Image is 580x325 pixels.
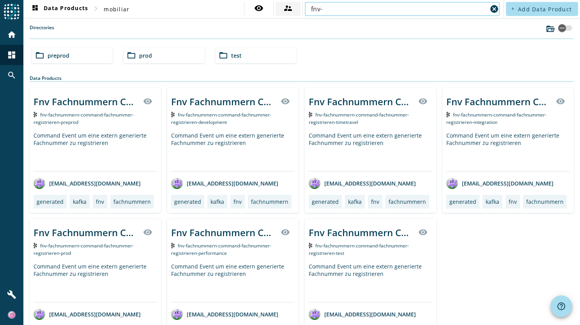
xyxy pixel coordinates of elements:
div: fnv [96,198,104,205]
mat-icon: visibility [418,228,428,237]
div: kafka [486,198,499,205]
input: Search (% or * for wildcards) [311,4,487,14]
img: avatar [34,308,45,320]
div: Command Event um eine extern generierte Fachnummer zu registrieren [309,263,432,302]
mat-icon: dashboard [7,50,16,60]
mat-icon: folder_open [35,51,44,60]
div: Command Event um eine extern generierte Fachnummer zu registrieren [171,132,295,171]
span: Kafka Topic: fnv-fachnummern-command-fachnummer-registrieren-timetravel [309,111,409,125]
span: preprod [48,52,69,59]
span: Kafka Topic: fnv-fachnummern-command-fachnummer-registrieren-preprod [34,111,134,125]
img: spoud-logo.svg [4,4,19,19]
mat-icon: search [7,71,16,80]
mat-icon: add [511,7,515,11]
mat-icon: visibility [281,97,290,106]
div: kafka [210,198,224,205]
div: Fnv Fachnummern Command Fachnummer registrieren [309,226,414,239]
span: Kafka Topic: fnv-fachnummern-command-fachnummer-registrieren-prod [34,242,134,256]
mat-icon: home [7,30,16,39]
img: avatar [309,177,320,189]
img: e963a35b2d4f2be2cd08818722ff34cc [8,311,16,319]
div: [EMAIL_ADDRESS][DOMAIN_NAME] [34,308,141,320]
div: fachnummern [526,198,564,205]
div: [EMAIL_ADDRESS][DOMAIN_NAME] [309,308,416,320]
img: Kafka Topic: fnv-fachnummern-command-fachnummer-registrieren-development [171,112,175,117]
div: generated [449,198,476,205]
div: fnv [371,198,379,205]
div: generated [174,198,201,205]
span: mobiliar [104,5,129,13]
span: prod [139,52,152,59]
mat-icon: visibility [281,228,290,237]
mat-icon: visibility [556,97,565,106]
label: Directories [30,24,54,39]
mat-icon: folder_open [219,51,228,60]
div: Fnv Fachnummern Command Fachnummer registrieren [446,95,551,108]
mat-icon: visibility [143,228,152,237]
mat-icon: visibility [254,4,263,13]
button: Data Products [27,2,91,16]
div: Data Products [30,75,574,82]
mat-icon: build [7,290,16,299]
div: Command Event um eine extern generierte Fachnummer zu registrieren [309,132,432,171]
div: fnv [233,198,242,205]
div: fachnummern [113,198,151,205]
div: kafka [73,198,87,205]
div: [EMAIL_ADDRESS][DOMAIN_NAME] [309,177,416,189]
mat-icon: visibility [143,97,152,106]
div: Command Event um eine extern generierte Fachnummer zu registrieren [171,263,295,302]
img: avatar [34,177,45,189]
div: Fnv Fachnummern Command Fachnummer registrieren [171,226,276,239]
div: Fnv Fachnummern Command Fachnummer registrieren [171,95,276,108]
div: kafka [348,198,362,205]
button: Add Data Product [506,2,578,16]
span: Data Products [30,4,88,14]
img: Kafka Topic: fnv-fachnummern-command-fachnummer-registrieren-test [309,243,312,248]
div: generated [312,198,339,205]
mat-icon: help_outline [557,302,566,311]
div: Fnv Fachnummern Command Fachnummer registrieren [34,95,138,108]
img: Kafka Topic: fnv-fachnummern-command-fachnummer-registrieren-timetravel [309,112,312,117]
span: Kafka Topic: fnv-fachnummern-command-fachnummer-registrieren-development [171,111,271,125]
img: avatar [309,308,320,320]
div: [EMAIL_ADDRESS][DOMAIN_NAME] [446,177,553,189]
img: avatar [171,177,183,189]
img: Kafka Topic: fnv-fachnummern-command-fachnummer-registrieren-performance [171,243,175,248]
div: Command Event um eine extern generierte Fachnummer zu registrieren [34,263,157,302]
mat-icon: folder_open [127,51,136,60]
mat-icon: visibility [418,97,428,106]
div: fachnummern [389,198,426,205]
img: Kafka Topic: fnv-fachnummern-command-fachnummer-registrieren-preprod [34,112,37,117]
div: fnv [509,198,517,205]
button: Clear [489,4,500,14]
mat-icon: supervisor_account [283,4,293,13]
div: Command Event um eine extern generierte Fachnummer zu registrieren [446,132,570,171]
div: [EMAIL_ADDRESS][DOMAIN_NAME] [171,177,278,189]
span: Kafka Topic: fnv-fachnummern-command-fachnummer-registrieren-test [309,242,409,256]
img: Kafka Topic: fnv-fachnummern-command-fachnummer-registrieren-integration [446,112,450,117]
div: [EMAIL_ADDRESS][DOMAIN_NAME] [171,308,278,320]
div: Fnv Fachnummern Command Fachnummer registrieren [34,226,138,239]
div: Command Event um eine extern generierte Fachnummer zu registrieren [34,132,157,171]
div: generated [37,198,64,205]
span: test [231,52,242,59]
div: fachnummern [251,198,288,205]
img: avatar [446,177,458,189]
mat-icon: chevron_right [91,4,101,13]
button: mobiliar [101,2,133,16]
span: Add Data Product [518,5,572,13]
div: Fnv Fachnummern Command Fachnummer registrieren [309,95,414,108]
mat-icon: cancel [490,4,499,14]
mat-icon: dashboard [30,4,40,14]
img: avatar [171,308,183,320]
span: Kafka Topic: fnv-fachnummern-command-fachnummer-registrieren-integration [446,111,546,125]
span: Kafka Topic: fnv-fachnummern-command-fachnummer-registrieren-performance [171,242,271,256]
img: Kafka Topic: fnv-fachnummern-command-fachnummer-registrieren-prod [34,243,37,248]
div: [EMAIL_ADDRESS][DOMAIN_NAME] [34,177,141,189]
